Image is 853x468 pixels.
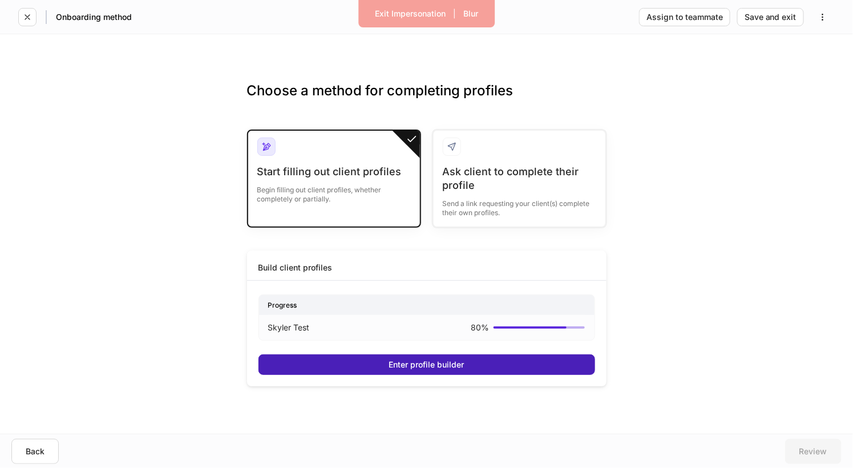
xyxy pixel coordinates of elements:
p: Skyler Test [268,322,310,333]
div: Begin filling out client profiles, whether completely or partially. [257,179,411,204]
div: Back [26,447,45,455]
p: 80 % [471,322,489,333]
h3: Choose a method for completing profiles [247,82,607,118]
div: Blur [463,10,478,18]
div: Save and exit [745,13,797,21]
button: Exit Impersonation [367,5,453,23]
div: Assign to teammate [646,13,723,21]
div: Start filling out client profiles [257,165,411,179]
button: Blur [456,5,486,23]
button: Assign to teammate [639,8,730,26]
div: Enter profile builder [389,361,464,369]
div: Send a link requesting your client(s) complete their own profiles. [443,192,596,217]
div: Ask client to complete their profile [443,165,596,192]
div: Build client profiles [258,262,333,273]
h5: Onboarding method [56,11,132,23]
button: Back [11,439,59,464]
button: Enter profile builder [258,354,595,375]
div: Exit Impersonation [375,10,446,18]
button: Save and exit [737,8,804,26]
div: Progress [259,295,595,315]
